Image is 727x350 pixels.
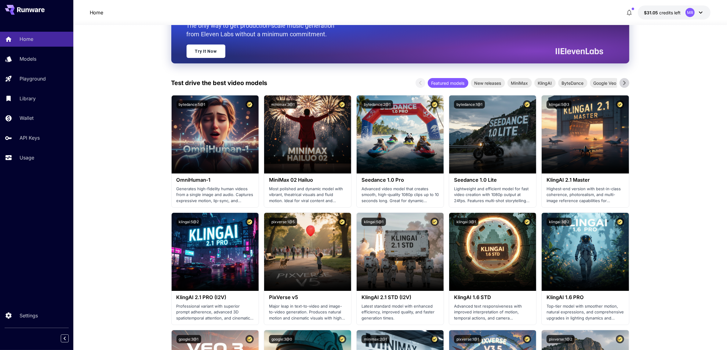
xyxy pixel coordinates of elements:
[547,218,572,226] button: klingai:3@2
[362,186,439,204] p: Advanced video model that creates smooth, high-quality 1080p clips up to 10 seconds long. Great f...
[590,105,727,350] iframe: Chat Widget
[362,218,386,226] button: klingai:5@1
[644,10,659,15] span: $31.05
[357,213,444,291] img: alt
[454,303,531,321] p: Advanced text responsiveness with improved interpretation of motion, temporal actions, and camera...
[172,95,259,173] img: alt
[547,186,624,204] p: Highest-end version with best-in-class coherence, photorealism, and multi-image reference capabil...
[20,35,33,43] p: Home
[20,95,36,102] p: Library
[357,95,444,173] img: alt
[176,186,254,204] p: Generates high-fidelity human videos from a single image and audio. Captures expressive motion, l...
[644,9,681,16] div: $31.04606
[542,213,629,291] img: alt
[454,177,531,183] h3: Seedance 1.0 Lite
[534,78,556,88] div: KlingAI
[685,8,695,17] div: MR
[471,78,505,88] div: New releases
[90,9,104,16] a: Home
[20,154,34,161] p: Usage
[454,186,531,204] p: Lightweight and efficient model for fast video creation with 1080p output at 24fps. Features mult...
[454,295,531,300] h3: KlingAI 1.6 STD
[187,45,225,58] a: Try It Now
[547,303,624,321] p: Top-tier model with smoother motion, natural expressions, and comprehensive upgrades in lighting ...
[269,177,346,183] h3: MiniMax 02 Hailuo
[362,177,439,183] h3: Seedance 1.0 Pro
[269,218,297,226] button: pixverse:1@5
[269,303,346,321] p: Major leap in text-to-video and image-to-video generation. Produces natural motion and cinematic ...
[20,75,46,82] p: Playground
[172,213,259,291] img: alt
[20,134,40,141] p: API Keys
[338,335,346,343] button: Certified Model – Vetted for best performance and includes a commercial license.
[171,78,267,87] p: Test drive the best video models
[542,95,629,173] img: alt
[187,21,339,38] p: The only way to get production-scale music generation from Eleven Labs without a minimum commitment.
[176,295,254,300] h3: KlingAI 2.1 PRO (I2V)
[558,80,587,86] span: ByteDance
[20,55,36,62] p: Models
[362,303,439,321] p: Latest standard model with enhanced efficiency, improved quality, and faster generation times.
[547,295,624,300] h3: KlingAI 1.6 PRO
[269,295,346,300] h3: PixVerse v5
[449,213,536,291] img: alt
[507,78,532,88] div: MiniMax
[269,100,297,109] button: minimax:3@1
[590,105,727,350] div: Widget de chat
[245,100,254,109] button: Certified Model – Vetted for best performance and includes a commercial license.
[176,100,208,109] button: bytedance:5@1
[176,218,202,226] button: klingai:5@2
[264,213,351,291] img: alt
[449,95,536,173] img: alt
[428,78,468,88] div: Featured models
[245,218,254,226] button: Certified Model – Vetted for best performance and includes a commercial license.
[61,334,69,342] button: Collapse sidebar
[431,335,439,343] button: Certified Model – Vetted for best performance and includes a commercial license.
[176,303,254,321] p: Professional variant with superior prompt adherence, advanced 3D spatiotemporal attention, and ci...
[616,100,624,109] button: Certified Model – Vetted for best performance and includes a commercial license.
[454,335,482,343] button: pixverse:1@1
[547,177,624,183] h3: KlingAI 2.1 Master
[362,100,393,109] button: bytedance:2@1
[590,80,620,86] span: Google Veo
[269,335,295,343] button: google:3@0
[269,186,346,204] p: Most polished and dynamic model with vibrant, theatrical visuals and fluid motion. Ideal for vira...
[454,100,485,109] button: bytedance:1@1
[431,218,439,226] button: Certified Model – Vetted for best performance and includes a commercial license.
[547,335,575,343] button: pixverse:1@2
[20,114,34,122] p: Wallet
[638,5,711,20] button: $31.04606MR
[338,218,346,226] button: Certified Model – Vetted for best performance and includes a commercial license.
[590,78,620,88] div: Google Veo
[176,335,201,343] button: google:3@1
[534,80,556,86] span: KlingAI
[90,9,104,16] nav: breadcrumb
[659,10,681,15] span: credits left
[338,100,346,109] button: Certified Model – Vetted for best performance and includes a commercial license.
[245,335,254,343] button: Certified Model – Vetted for best performance and includes a commercial license.
[65,333,73,344] div: Collapse sidebar
[362,335,390,343] button: minimax:2@1
[362,295,439,300] h3: KlingAI 2.1 STD (I2V)
[547,100,572,109] button: klingai:5@3
[523,335,531,343] button: Certified Model – Vetted for best performance and includes a commercial license.
[454,218,478,226] button: klingai:3@1
[523,218,531,226] button: Certified Model – Vetted for best performance and includes a commercial license.
[558,78,587,88] div: ByteDance
[471,80,505,86] span: New releases
[176,177,254,183] h3: OmniHuman‑1
[507,80,532,86] span: MiniMax
[20,312,38,319] p: Settings
[431,100,439,109] button: Certified Model – Vetted for best performance and includes a commercial license.
[523,100,531,109] button: Certified Model – Vetted for best performance and includes a commercial license.
[264,95,351,173] img: alt
[428,80,468,86] span: Featured models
